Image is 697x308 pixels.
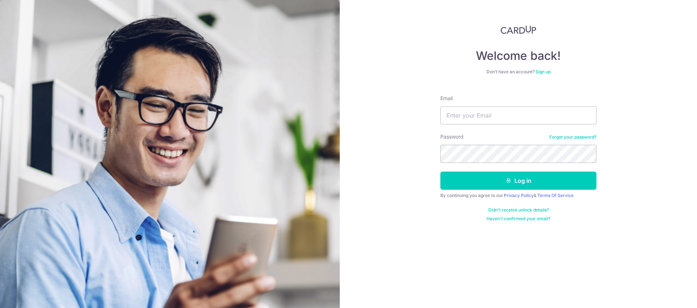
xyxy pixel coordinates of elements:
div: Don’t have an account? [440,69,596,75]
a: Didn't receive unlock details? [488,207,549,213]
a: Terms Of Service [537,193,574,198]
input: Enter your Email [440,106,596,124]
h4: Welcome back! [440,49,596,63]
a: Haven't confirmed your email? [486,216,550,222]
button: Log in [440,172,596,190]
a: Sign up [535,69,551,74]
img: CardUp Logo [501,25,536,34]
a: Privacy Policy [504,193,534,198]
a: Forgot your password? [549,134,596,140]
label: Password [440,133,464,140]
label: Email [440,95,453,102]
div: By continuing you agree to our & [440,193,596,198]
